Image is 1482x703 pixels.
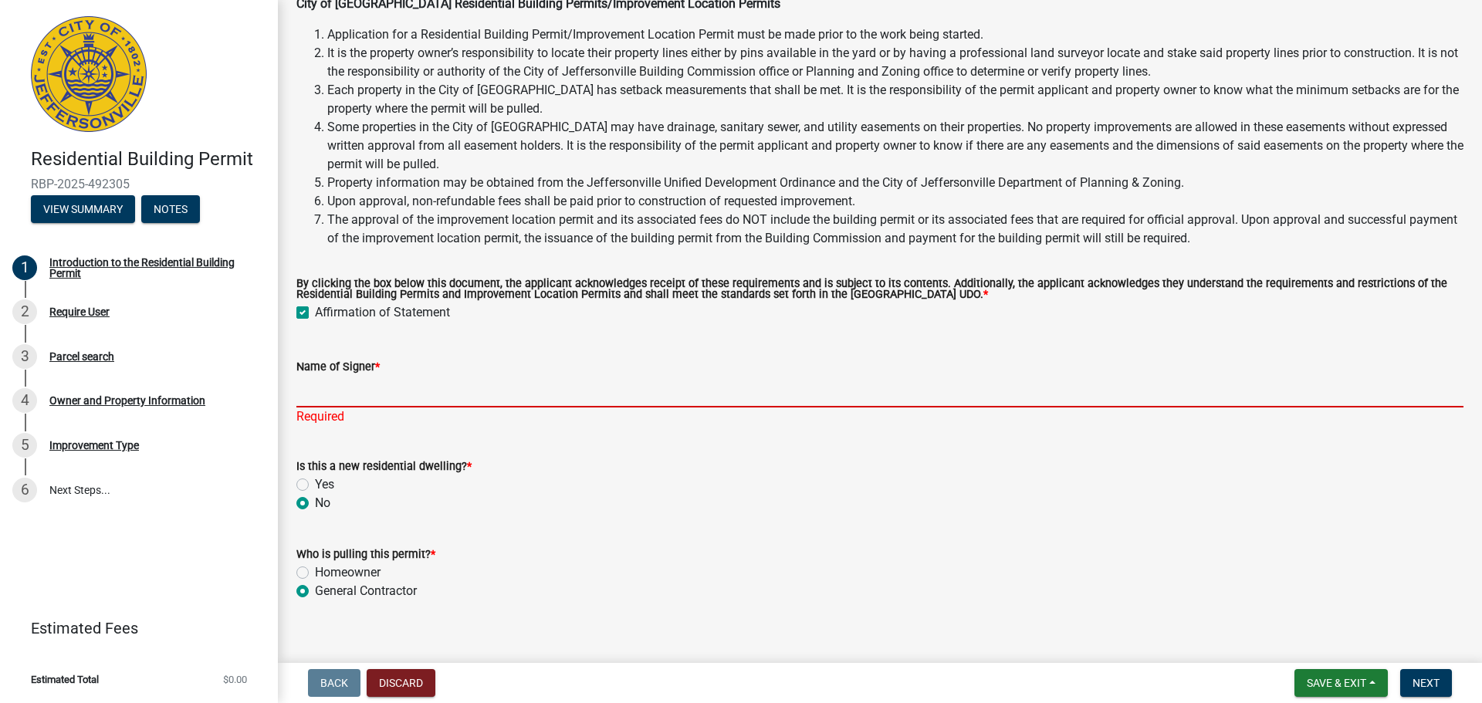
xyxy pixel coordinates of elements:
[327,192,1463,211] li: Upon approval, non-refundable fees shall be paid prior to construction of requested improvement.
[1400,669,1452,697] button: Next
[296,461,472,472] label: Is this a new residential dwelling?
[12,613,253,644] a: Estimated Fees
[1307,677,1366,689] span: Save & Exit
[308,669,360,697] button: Back
[31,195,135,223] button: View Summary
[296,279,1463,301] label: By clicking the box below this document, the applicant acknowledges receipt of these requirements...
[12,255,37,280] div: 1
[1413,677,1440,689] span: Next
[49,351,114,362] div: Parcel search
[320,677,348,689] span: Back
[296,407,1463,426] div: Required
[327,25,1463,44] li: Application for a Residential Building Permit/Improvement Location Permit must be made prior to t...
[327,44,1463,81] li: It is the property owner’s responsibility to locate their property lines either by pins available...
[327,211,1463,248] li: The approval of the improvement location permit and its associated fees do NOT include the buildi...
[31,16,147,132] img: City of Jeffersonville, Indiana
[1294,669,1388,697] button: Save & Exit
[367,669,435,697] button: Discard
[31,204,135,216] wm-modal-confirm: Summary
[12,433,37,458] div: 5
[141,204,200,216] wm-modal-confirm: Notes
[315,563,381,582] label: Homeowner
[315,582,417,600] label: General Contractor
[12,388,37,413] div: 4
[49,257,253,279] div: Introduction to the Residential Building Permit
[12,478,37,502] div: 6
[49,440,139,451] div: Improvement Type
[327,81,1463,118] li: Each property in the City of [GEOGRAPHIC_DATA] has setback measurements that shall be met. It is ...
[223,674,247,684] span: $0.00
[49,395,205,406] div: Owner and Property Information
[12,344,37,369] div: 3
[49,306,110,317] div: Require User
[296,549,435,560] label: Who is pulling this permit?
[327,174,1463,192] li: Property information may be obtained from the Jeffersonville Unified Development Ordinance and th...
[141,195,200,223] button: Notes
[327,118,1463,174] li: Some properties in the City of [GEOGRAPHIC_DATA] may have drainage, sanitary sewer, and utility e...
[296,362,380,373] label: Name of Signer
[31,177,247,191] span: RBP-2025-492305
[12,299,37,324] div: 2
[31,674,99,684] span: Estimated Total
[315,303,450,322] label: Affirmation of Statement
[315,494,330,512] label: No
[315,475,334,494] label: Yes
[31,148,266,171] h4: Residential Building Permit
